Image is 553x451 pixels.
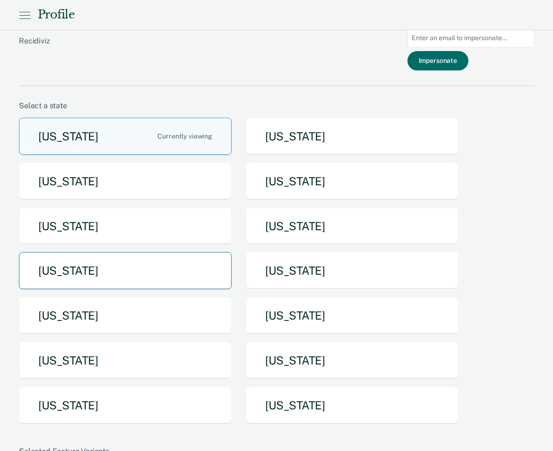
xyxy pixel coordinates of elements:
button: [US_STATE] [19,208,232,245]
button: [US_STATE] [19,387,232,424]
button: [US_STATE] [246,208,458,245]
button: Impersonate [407,51,468,70]
button: [US_STATE] [19,118,232,155]
button: [US_STATE] [246,252,458,289]
button: [US_STATE] [246,297,458,334]
button: [US_STATE] [19,297,232,334]
div: Select a state [19,101,534,110]
button: [US_STATE] [19,252,232,289]
div: Profile [38,8,75,22]
button: [US_STATE] [246,387,458,424]
button: [US_STATE] [19,163,232,200]
button: [US_STATE] [19,342,232,379]
button: [US_STATE] [246,118,458,155]
button: [US_STATE] [246,163,458,200]
div: Recidiviz [19,36,242,61]
input: Enter an email to impersonate... [407,29,534,47]
button: [US_STATE] [246,342,458,379]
